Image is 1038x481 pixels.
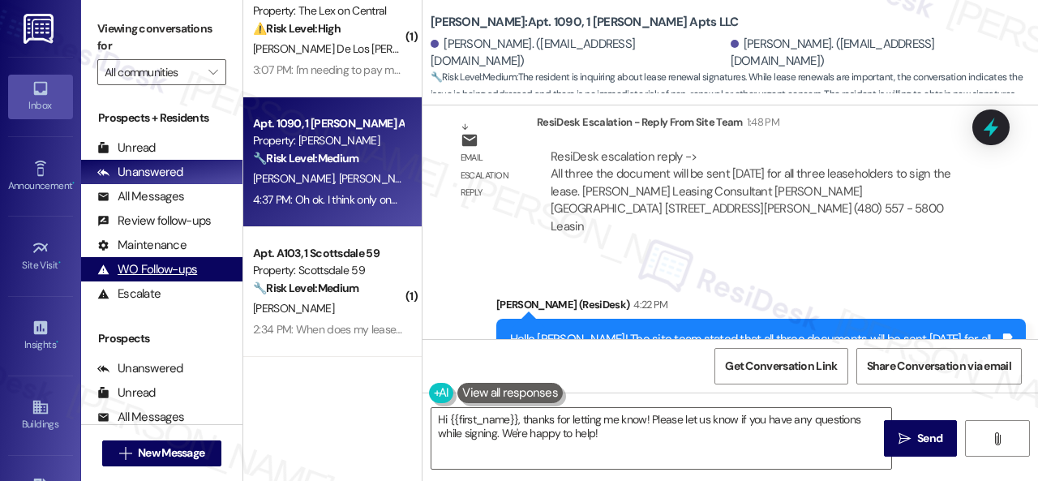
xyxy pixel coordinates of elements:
[899,432,911,445] i: 
[97,237,187,254] div: Maintenance
[253,301,334,316] span: [PERSON_NAME]
[253,41,457,56] span: [PERSON_NAME] De Los [PERSON_NAME]
[97,213,211,230] div: Review follow-ups
[431,408,891,469] textarea: Hi {{first_name}}, thanks for letting me know! Please let us know if you have any questions while...
[24,14,57,44] img: ResiDesk Logo
[431,69,1038,121] span: : The resident is inquiring about lease renewal signatures. While lease renewals are important, t...
[731,36,1027,71] div: [PERSON_NAME]. ([EMAIL_ADDRESS][DOMAIN_NAME])
[253,115,403,132] div: Apt. 1090, 1 [PERSON_NAME] Apts LLC
[97,16,226,59] label: Viewing conversations for
[253,262,403,279] div: Property: Scottsdale 59
[208,66,217,79] i: 
[253,171,339,186] span: [PERSON_NAME]
[97,261,197,278] div: WO Follow-ups
[8,314,73,358] a: Insights •
[496,296,1026,319] div: [PERSON_NAME] (ResiDesk)
[56,337,58,348] span: •
[253,21,341,36] strong: ⚠️ Risk Level: High
[8,234,73,278] a: Site Visit •
[138,444,204,462] span: New Message
[253,322,422,337] div: 2:34 PM: When does my lease end?
[253,281,358,295] strong: 🔧 Risk Level: Medium
[253,192,704,207] div: 4:37 PM: Oh ok. I think only one of us still needed to sign but I'll get new signatures from ever...
[629,296,667,313] div: 4:22 PM
[917,430,942,447] span: Send
[510,331,1000,401] div: Hello [PERSON_NAME]! The site team stated that all three documents will be sent [DATE] for all th...
[97,164,183,181] div: Unanswered
[105,59,200,85] input: All communities
[58,257,61,268] span: •
[253,132,403,149] div: Property: [PERSON_NAME]
[461,149,524,201] div: Email escalation reply
[431,14,738,31] b: [PERSON_NAME]: Apt. 1090, 1 [PERSON_NAME] Apts LLC
[119,447,131,460] i: 
[253,2,403,19] div: Property: The Lex on Central
[8,75,73,118] a: Inbox
[884,420,957,457] button: Send
[743,114,779,131] div: 1:48 PM
[431,36,727,71] div: [PERSON_NAME]. ([EMAIL_ADDRESS][DOMAIN_NAME])
[81,110,242,127] div: Prospects + Residents
[8,393,73,437] a: Buildings
[97,286,161,303] div: Escalate
[339,171,420,186] span: [PERSON_NAME]
[72,178,75,189] span: •
[97,140,156,157] div: Unread
[725,358,837,375] span: Get Conversation Link
[97,188,184,205] div: All Messages
[253,245,403,262] div: Apt. A103, 1 Scottsdale 59
[97,384,156,402] div: Unread
[81,330,242,347] div: Prospects
[714,348,847,384] button: Get Conversation Link
[102,440,222,466] button: New Message
[97,409,184,426] div: All Messages
[867,358,1011,375] span: Share Conversation via email
[856,348,1022,384] button: Share Conversation via email
[537,114,976,136] div: ResiDesk Escalation - Reply From Site Team
[431,71,517,84] strong: 🔧 Risk Level: Medium
[253,62,705,77] div: 3:07 PM: I'm needing to pay my rent. Have been trying to reach the office though unsuccessful :(
[253,151,358,165] strong: 🔧 Risk Level: Medium
[97,360,183,377] div: Unanswered
[551,148,950,234] div: ResiDesk escalation reply -> All three the document will be sent [DATE] for all three leaseholder...
[991,432,1003,445] i: 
